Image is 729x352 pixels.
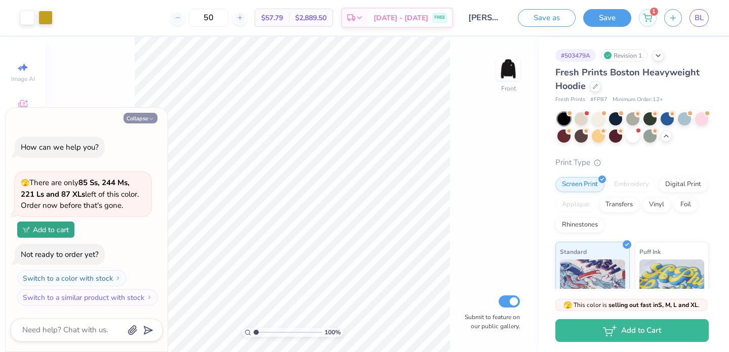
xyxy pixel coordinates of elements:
[555,157,709,168] div: Print Type
[498,59,518,79] img: Front
[601,49,647,62] div: Revision 1
[555,66,700,92] span: Fresh Prints Boston Heavyweight Hoodie
[639,259,705,310] img: Puff Ink
[115,275,121,281] img: Switch to a color with stock
[17,270,127,286] button: Switch to a color with stock
[690,9,709,27] a: BL
[659,177,708,192] div: Digital Print
[674,197,698,212] div: Foil
[21,178,29,188] span: 🫣
[261,13,283,23] span: $57.79
[325,328,341,337] span: 100 %
[23,227,30,233] img: Add to cart
[21,178,130,199] strong: 85 Ss, 244 Ms, 221 Ls and 87 XLs
[555,177,604,192] div: Screen Print
[560,246,587,257] span: Standard
[374,13,428,23] span: [DATE] - [DATE]
[613,96,663,104] span: Minimum Order: 12 +
[555,49,596,62] div: # 503479A
[295,13,327,23] span: $2,889.50
[555,217,604,233] div: Rhinestones
[434,14,445,21] span: FREE
[17,222,74,238] button: Add to cart
[555,319,709,342] button: Add to Cart
[609,301,698,309] strong: selling out fast in S, M, L and XL
[518,9,576,27] button: Save as
[590,96,607,104] span: # FP87
[459,313,520,331] label: Submit to feature on our public gallery.
[555,96,585,104] span: Fresh Prints
[461,8,510,28] input: Untitled Design
[560,259,625,310] img: Standard
[607,177,656,192] div: Embroidery
[639,246,661,257] span: Puff Ink
[17,289,158,305] button: Switch to a similar product with stock
[146,294,152,300] img: Switch to a similar product with stock
[650,8,658,16] span: 1
[21,249,99,259] div: Not ready to order yet?
[11,75,35,83] span: Image AI
[583,9,631,27] button: Save
[21,142,99,152] div: How can we help you?
[563,300,572,310] span: 🫣
[599,197,639,212] div: Transfers
[695,12,704,24] span: BL
[555,197,596,212] div: Applique
[21,178,139,210] span: There are only left of this color. Order now before that's gone.
[124,113,157,123] button: Collapse
[563,300,700,310] span: This color is .
[189,9,228,27] input: – –
[642,197,671,212] div: Vinyl
[501,84,516,93] div: Front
